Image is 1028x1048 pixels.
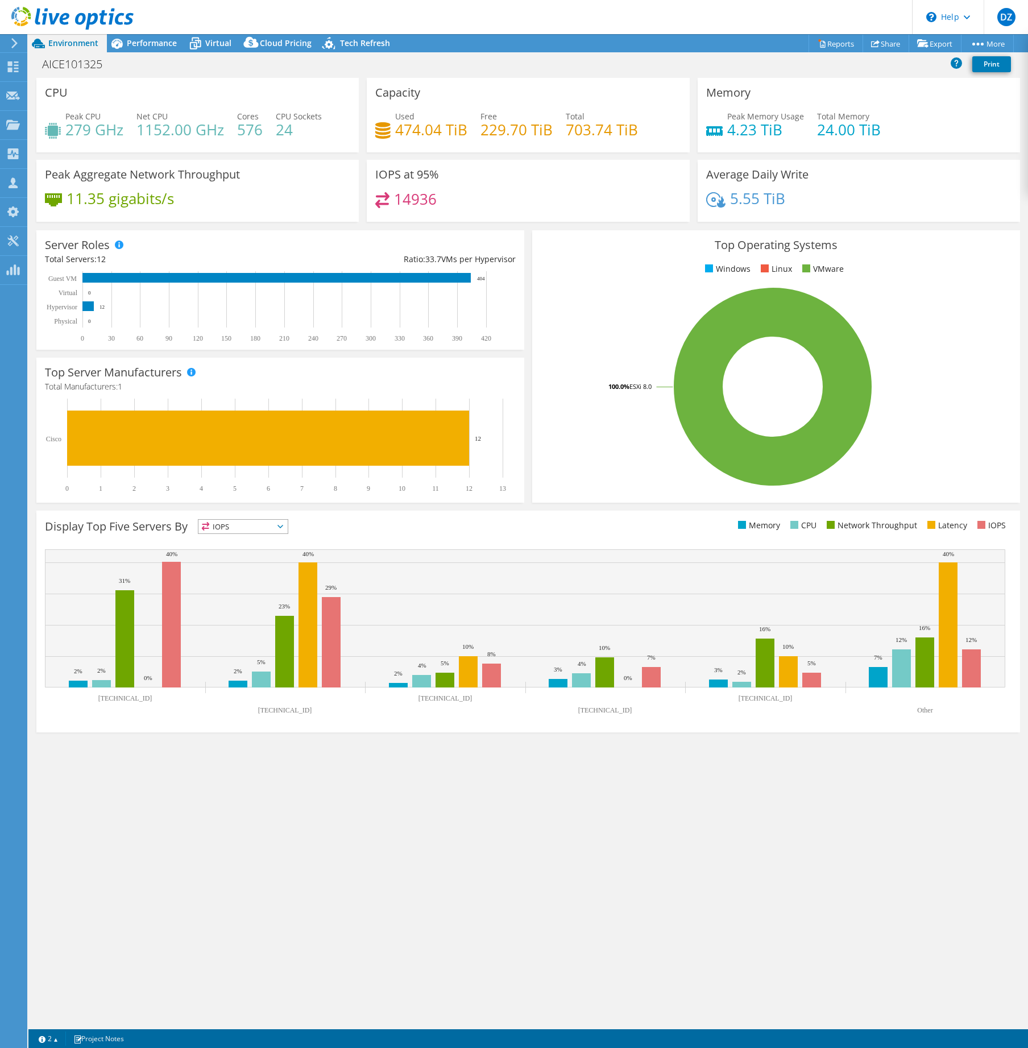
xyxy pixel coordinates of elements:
li: IOPS [975,519,1006,532]
h1: AICE101325 [37,58,120,71]
text: 11 [432,484,439,492]
text: 2 [132,484,136,492]
text: 90 [165,334,172,342]
h3: Capacity [375,86,420,99]
a: More [961,35,1014,52]
text: 8% [487,651,496,657]
h3: IOPS at 95% [375,168,439,181]
text: 4% [578,660,586,667]
a: Reports [809,35,863,52]
li: Windows [702,263,751,275]
text: 10% [462,643,474,650]
span: Cloud Pricing [260,38,312,48]
text: 12% [965,636,977,643]
svg: \n [926,12,936,22]
text: 0 [65,484,69,492]
span: Environment [48,38,98,48]
text: 2% [74,668,82,674]
text: 40% [166,550,177,557]
text: 10% [599,644,610,651]
text: 12% [896,636,907,643]
span: Used [395,111,414,122]
text: 40% [943,550,954,557]
span: Total [566,111,585,122]
text: 404 [477,276,485,281]
span: Cores [237,111,259,122]
text: [TECHNICAL_ID] [258,706,312,714]
tspan: ESXi 8.0 [629,382,652,391]
h3: Server Roles [45,239,110,251]
h3: Top Server Manufacturers [45,366,182,379]
text: 23% [279,603,290,610]
span: Total Memory [817,111,869,122]
tspan: 100.0% [608,382,629,391]
text: 40% [302,550,314,557]
li: VMware [799,263,844,275]
a: Export [909,35,961,52]
text: 210 [279,334,289,342]
text: 360 [423,334,433,342]
text: 330 [395,334,405,342]
h4: 279 GHz [65,123,123,136]
text: [TECHNICAL_ID] [578,706,632,714]
h4: 24.00 TiB [817,123,881,136]
text: 30 [108,334,115,342]
a: 2 [31,1032,66,1046]
text: 16% [919,624,930,631]
span: Peak Memory Usage [727,111,804,122]
text: 270 [337,334,347,342]
text: 31% [119,577,130,584]
text: 2% [234,668,242,674]
li: Latency [925,519,967,532]
text: 5 [233,484,237,492]
text: 7 [300,484,304,492]
li: Linux [758,263,792,275]
text: 300 [366,334,376,342]
span: IOPS [198,520,288,533]
text: 4% [418,662,426,669]
div: Total Servers: [45,253,280,266]
text: 9 [367,484,370,492]
span: 1 [118,381,122,392]
h4: Total Manufacturers: [45,380,516,393]
li: Network Throughput [824,519,917,532]
span: Net CPU [136,111,168,122]
li: Memory [735,519,780,532]
h3: Average Daily Write [706,168,809,181]
span: Free [480,111,497,122]
text: 7% [874,654,882,661]
span: 12 [97,254,106,264]
text: 0% [144,674,152,681]
text: 2% [97,667,106,674]
span: CPU Sockets [276,111,322,122]
h4: 576 [237,123,263,136]
h4: 703.74 TiB [566,123,638,136]
text: 60 [136,334,143,342]
span: Tech Refresh [340,38,390,48]
h3: Top Operating Systems [541,239,1012,251]
text: 16% [759,626,770,632]
text: 390 [452,334,462,342]
span: DZ [997,8,1015,26]
span: Peak CPU [65,111,101,122]
text: 10% [782,643,794,650]
a: Project Notes [65,1032,132,1046]
a: Print [972,56,1011,72]
div: Ratio: VMs per Hypervisor [280,253,516,266]
span: 33.7 [425,254,441,264]
text: 420 [481,334,491,342]
h4: 14936 [394,193,437,205]
text: 0 [88,318,91,324]
text: Physical [54,317,77,325]
text: Hypervisor [47,303,77,311]
text: 240 [308,334,318,342]
text: 7% [647,654,656,661]
h4: 4.23 TiB [727,123,804,136]
h4: 5.55 TiB [730,192,785,205]
text: [TECHNICAL_ID] [739,694,793,702]
a: Share [863,35,909,52]
text: [TECHNICAL_ID] [418,694,472,702]
text: 2% [394,670,403,677]
text: 5% [441,660,449,666]
h3: CPU [45,86,68,99]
